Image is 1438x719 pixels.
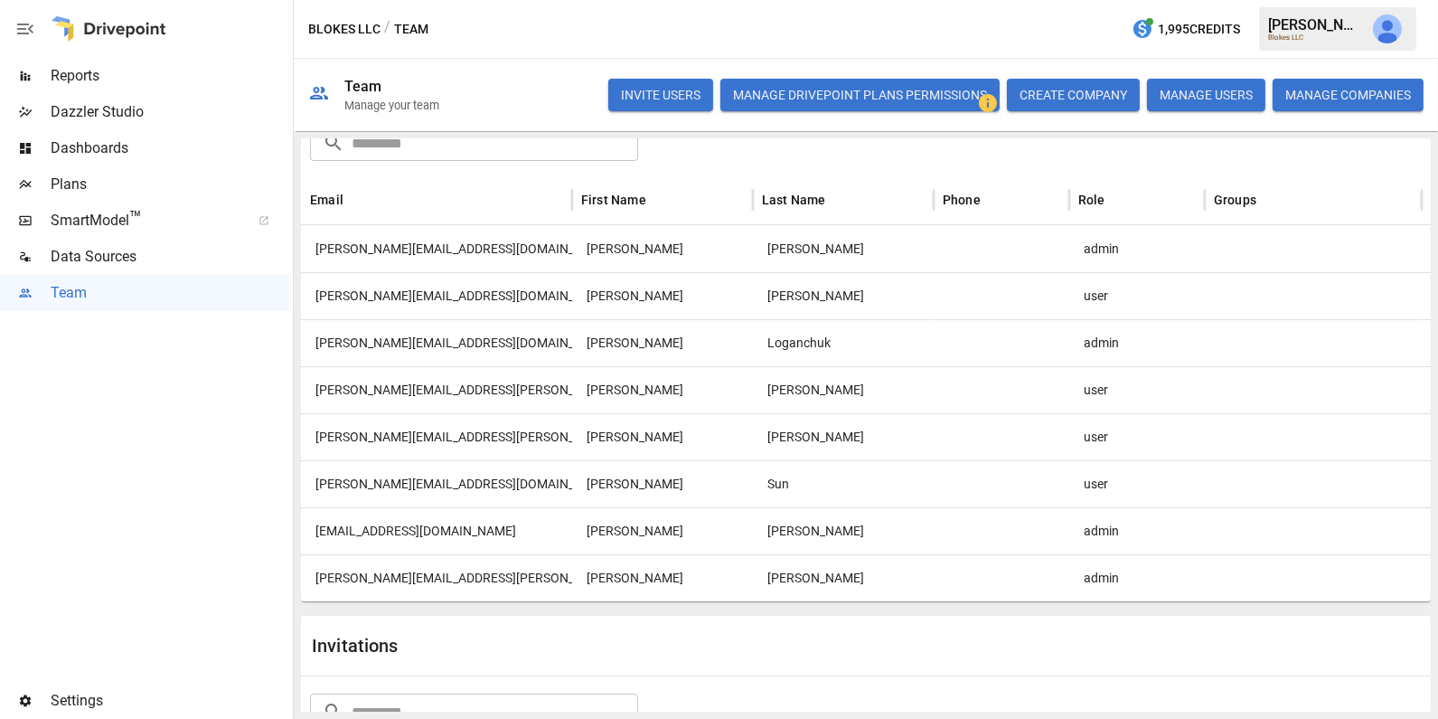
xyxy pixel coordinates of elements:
div: Amy [572,507,753,554]
div: Loganchuk [753,319,934,366]
div: [PERSON_NAME] [1268,16,1362,33]
div: Groups [1214,193,1256,207]
button: Manage Drivepoint Plans Permissions [720,79,1000,111]
button: Julie Wilton [1362,4,1413,54]
div: user [1069,460,1205,507]
div: Role [1078,193,1105,207]
div: user [1069,413,1205,460]
div: Colin [572,413,753,460]
button: Sort [982,187,1008,213]
div: Galen [572,225,753,272]
img: Julie Wilton [1373,14,1402,43]
div: Last Name [762,193,826,207]
span: Reports [51,65,289,87]
div: Email [310,193,343,207]
button: Sort [828,187,853,213]
div: wendi.sun@skytalegroup.com [301,460,572,507]
span: Data Sources [51,246,289,268]
span: ™ [129,207,142,230]
div: athacker@avlgrowth.com [301,507,572,554]
button: CREATE COMPANY [1007,79,1140,111]
div: user [1069,366,1205,413]
div: Thacker [753,507,934,554]
button: 1,995Credits [1124,13,1247,46]
div: admin [1069,319,1205,366]
span: SmartModel [51,210,239,232]
div: user [1069,272,1205,319]
div: Thacker [753,554,934,601]
button: Blokes LLC [308,18,381,41]
button: MANAGE USERS [1147,79,1265,111]
div: First Name [581,193,646,207]
div: Myer [753,366,934,413]
button: Sort [345,187,371,213]
button: Sort [1258,187,1283,213]
div: Goldstein [753,272,934,319]
button: INVITE USERS [608,79,713,111]
span: 1,995 Credits [1158,18,1240,41]
span: Settings [51,690,289,712]
div: sullivan.myer@blokes.co [301,366,572,413]
div: hutton.amy@gmail.com [301,554,572,601]
div: Manage your team [344,99,439,112]
div: Alexey [572,319,753,366]
div: Invitations [312,635,866,657]
div: Brunk [753,225,934,272]
div: Sun [753,460,934,507]
div: colin.basinski@skytalegroup.com [301,413,572,460]
div: admin [1069,225,1205,272]
button: Sort [1107,187,1133,213]
div: Blokes LLC [1268,33,1362,42]
div: Basinski [753,413,934,460]
div: Seth [572,272,753,319]
div: galen@blokes.co [301,225,572,272]
button: MANAGE COMPANIES [1273,79,1424,111]
div: admin [1069,507,1205,554]
span: Dazzler Studio [51,101,289,123]
span: Team [51,282,289,304]
div: Wendi [572,460,753,507]
div: alexey@sideralabs.com [301,319,572,366]
button: Sort [648,187,673,213]
span: Dashboards [51,137,289,159]
div: Team [344,78,382,95]
div: Sullivan [572,366,753,413]
div: seth@ancientcrunch.com [301,272,572,319]
div: admin [1069,554,1205,601]
div: / [384,18,390,41]
span: Plans [51,174,289,195]
div: Phone [943,193,981,207]
div: Amy [572,554,753,601]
